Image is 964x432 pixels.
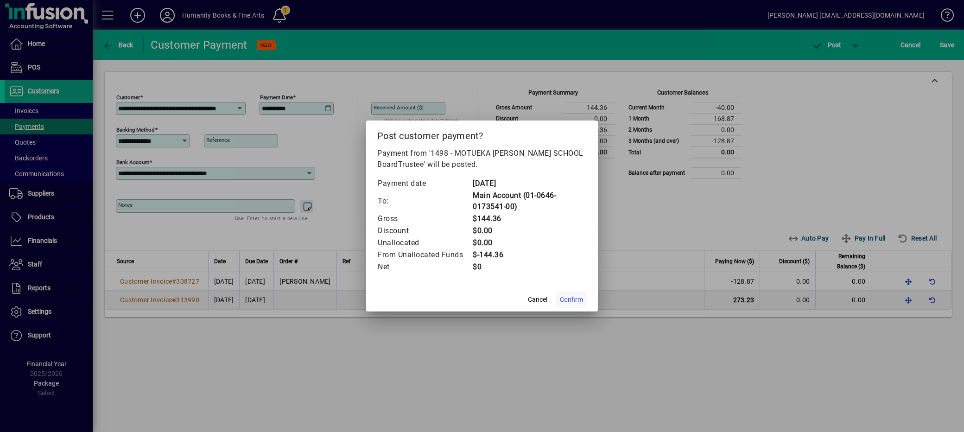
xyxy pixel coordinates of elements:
td: Gross [377,213,472,225]
td: To: [377,190,472,213]
h2: Post customer payment? [366,121,598,147]
td: $0.00 [472,237,587,249]
button: Cancel [523,291,552,308]
td: From Unallocated Funds [377,249,472,261]
td: Main Account (01-0646-0173541-00) [472,190,587,213]
td: Net [377,261,472,273]
span: Cancel [528,295,547,305]
td: $0.00 [472,225,587,237]
td: Payment date [377,178,472,190]
td: Discount [377,225,472,237]
td: $144.36 [472,213,587,225]
td: [DATE] [472,178,587,190]
span: Confirm [560,295,583,305]
td: $0 [472,261,587,273]
button: Confirm [556,291,587,308]
td: Unallocated [377,237,472,249]
td: $-144.36 [472,249,587,261]
p: Payment from '1498 - MOTUEKA [PERSON_NAME] SCHOOL BoardTrustee' will be posted. [377,148,587,170]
